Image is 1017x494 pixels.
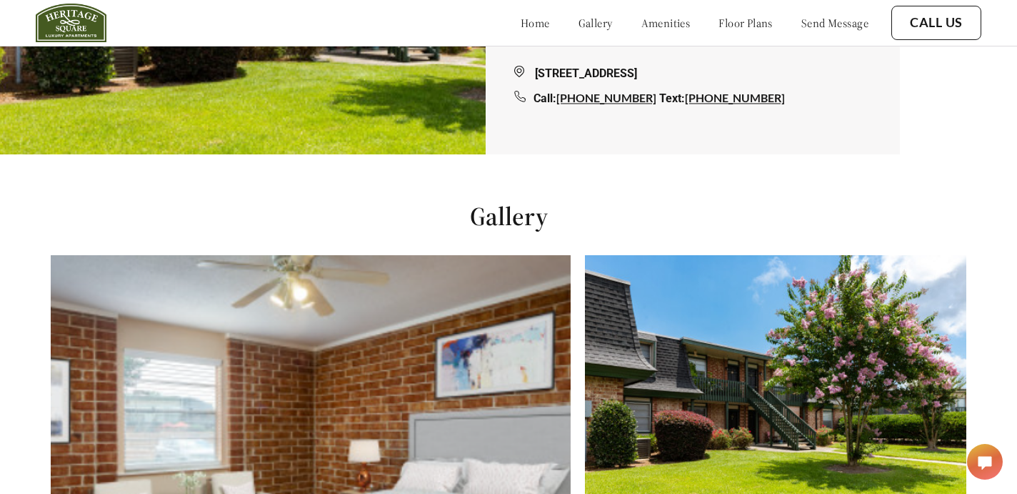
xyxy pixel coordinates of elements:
a: [PHONE_NUMBER] [556,92,656,105]
a: amenities [641,16,691,30]
span: Text: [659,92,685,106]
a: floor plans [718,16,773,30]
div: [STREET_ADDRESS] [514,66,871,83]
img: heritage_square_logo.jpg [36,4,106,42]
a: [PHONE_NUMBER] [685,92,785,105]
a: home [521,16,550,30]
a: send message [801,16,868,30]
button: Call Us [891,6,981,40]
a: gallery [578,16,613,30]
a: Call Us [910,15,963,31]
span: Call: [533,92,556,106]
